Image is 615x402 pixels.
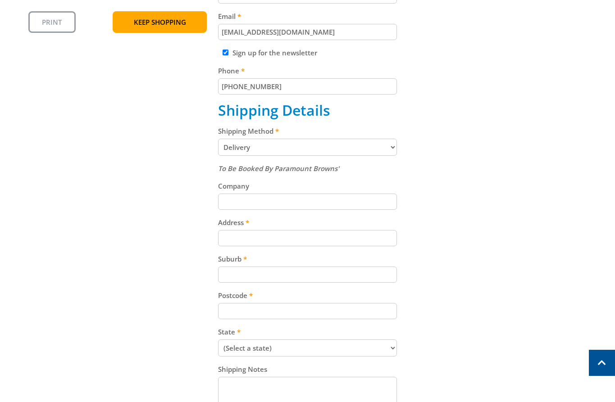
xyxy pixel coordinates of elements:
label: Address [218,217,397,228]
select: Please select your state. [218,339,397,357]
input: Please enter your telephone number. [218,78,397,95]
label: Email [218,11,397,22]
label: Company [218,181,397,191]
label: Postcode [218,290,397,301]
label: Phone [218,65,397,76]
input: Please enter your email address. [218,24,397,40]
select: Please select a shipping method. [218,139,397,156]
em: To Be Booked By Paramount Browns' [218,164,339,173]
input: Please enter your suburb. [218,266,397,283]
label: Sign up for the newsletter [232,48,317,57]
label: Shipping Notes [218,364,397,375]
label: State [218,326,397,337]
label: Shipping Method [218,126,397,136]
input: Please enter your postcode. [218,303,397,319]
a: Print [28,11,76,33]
a: Keep Shopping [113,11,207,33]
label: Suburb [218,253,397,264]
h2: Shipping Details [218,102,397,119]
input: Please enter your address. [218,230,397,246]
